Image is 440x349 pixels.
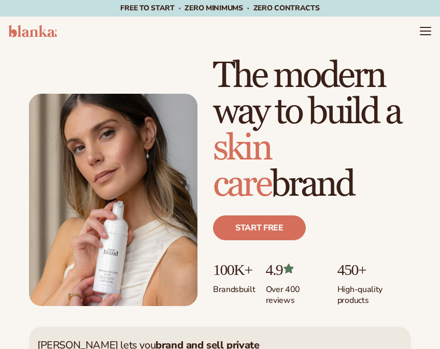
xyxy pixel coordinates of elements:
a: Start free [213,215,306,240]
p: 4.9 [266,261,327,278]
p: Brands built [213,278,256,295]
h1: The modern way to build a brand [213,58,411,203]
p: Over 400 reviews [266,278,327,306]
p: 100K+ [213,261,256,278]
img: Female holding tanning mousse. [29,94,197,306]
img: logo [8,25,57,37]
span: Free to start · ZERO minimums · ZERO contracts [120,3,319,13]
summary: Menu [419,25,432,37]
p: High-quality products [337,278,411,306]
span: skin care [213,126,271,207]
p: 450+ [337,261,411,278]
